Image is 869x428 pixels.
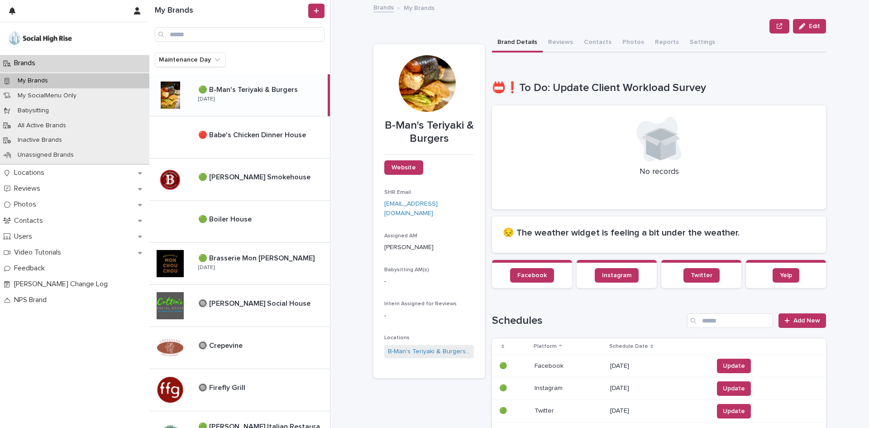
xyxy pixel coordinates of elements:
span: Facebook [517,272,547,279]
p: 🟢 B-Man's Teriyaki & Burgers [198,84,300,94]
p: Contacts [10,216,50,225]
input: Search [687,313,773,328]
a: Add New [778,313,826,328]
p: - [384,311,474,321]
p: 🟢 [499,383,509,392]
p: [DATE] [198,96,215,102]
span: Add New [793,317,820,324]
a: Brands [373,2,394,12]
button: Reports [649,34,684,53]
img: o5DnuTxEQV6sW9jFYBBf [7,29,73,48]
span: Edit [809,23,820,29]
a: Twitter [683,268,720,283]
p: [DATE] [610,385,706,392]
span: Update [723,361,745,370]
h1: 📛❗To Do: Update Client Workload Survey [492,82,826,95]
p: 🔘 [PERSON_NAME] Social House [198,298,312,308]
a: 🔴 Babe's Chicken Dinner House🔴 Babe's Chicken Dinner House [149,116,330,159]
a: Yelp [773,268,799,283]
p: Unassigned Brands [10,151,81,159]
h1: My Brands [155,6,306,16]
p: Feedback [10,264,52,273]
h1: Schedules [492,314,683,327]
a: 🔘 Crepevine🔘 Crepevine [149,327,330,369]
p: [DATE] [610,362,706,370]
a: 🟢 Boiler House🟢 Boiler House [149,201,330,243]
span: Instagram [602,272,631,279]
button: Maintenance Day [155,53,226,67]
p: 🔴 Babe's Chicken Dinner House [198,129,308,139]
p: Facebook [535,361,565,370]
p: My Brands [404,2,434,12]
p: 🟢 Boiler House [198,213,253,224]
p: Twitter [535,405,556,415]
span: Assigned AM [384,233,417,239]
p: Inactive Brands [10,136,69,144]
p: Instagram [535,383,564,392]
button: Update [717,404,751,418]
p: [PERSON_NAME] [384,243,474,252]
p: Brands [10,59,43,67]
span: Babysitting AM(s) [384,267,429,273]
p: Users [10,232,39,241]
p: My Brands [10,77,55,85]
p: 🟢 Brasserie Mon [PERSON_NAME] [198,252,316,263]
a: 🟢 B-Man's Teriyaki & Burgers🟢 B-Man's Teriyaki & Burgers [DATE] [149,74,330,116]
a: Website [384,160,423,175]
p: NPS Brand [10,296,54,304]
p: 🔘 Crepevine [198,340,244,350]
span: Twitter [691,272,712,279]
span: Locations [384,335,410,341]
p: [PERSON_NAME] Change Log [10,280,115,289]
p: 🔘 Firefly Grill [198,382,247,392]
p: [DATE] [610,407,706,415]
button: Brand Details [492,34,543,53]
span: SHR Email [384,190,411,195]
p: Platform [534,341,557,351]
p: Babysitting [10,107,56,115]
p: All Active Brands [10,122,73,130]
p: Video Tutorials [10,248,68,257]
p: 🟢 [499,361,509,370]
p: Photos [10,200,43,209]
p: 🟢 [PERSON_NAME] Smokehouse [198,171,312,182]
p: No records [503,167,815,177]
p: - [384,277,474,286]
span: Intern Assigned for Reviews [384,301,457,307]
a: 🟢 [PERSON_NAME] Smokehouse🟢 [PERSON_NAME] Smokehouse [149,159,330,201]
p: Locations [10,168,52,177]
input: Search [155,27,325,42]
h2: 😔 The weather widget is feeling a bit under the weather. [503,227,815,238]
span: Website [392,164,416,171]
button: Update [717,359,751,373]
tr: 🟢🟢 TwitterTwitter [DATE]Update [492,400,826,423]
p: B-Man's Teriyaki & Burgers [384,119,474,145]
p: Reviews [10,184,48,193]
p: 🟢 [499,405,509,415]
button: Photos [617,34,649,53]
a: 🟢 Brasserie Mon [PERSON_NAME]🟢 Brasserie Mon [PERSON_NAME] [DATE] [149,243,330,285]
span: Yelp [780,272,792,279]
p: My SocialMenu Only [10,92,84,100]
p: [DATE] [198,264,215,271]
a: 🔘 [PERSON_NAME] Social House🔘 [PERSON_NAME] Social House [149,285,330,327]
a: B-Man's Teriyaki & Burgers - [GEOGRAPHIC_DATA] [388,347,470,356]
p: Schedule Date [609,341,648,351]
a: [EMAIL_ADDRESS][DOMAIN_NAME] [384,201,438,216]
a: Instagram [595,268,639,283]
button: Reviews [543,34,578,53]
a: Facebook [510,268,554,283]
button: Contacts [578,34,617,53]
button: Update [717,381,751,396]
button: Edit [793,19,826,34]
tr: 🟢🟢 InstagramInstagram [DATE]Update [492,377,826,400]
span: Update [723,407,745,416]
tr: 🟢🟢 FacebookFacebook [DATE]Update [492,355,826,377]
button: Settings [684,34,721,53]
span: Update [723,384,745,393]
a: 🔘 Firefly Grill🔘 Firefly Grill [149,369,330,411]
